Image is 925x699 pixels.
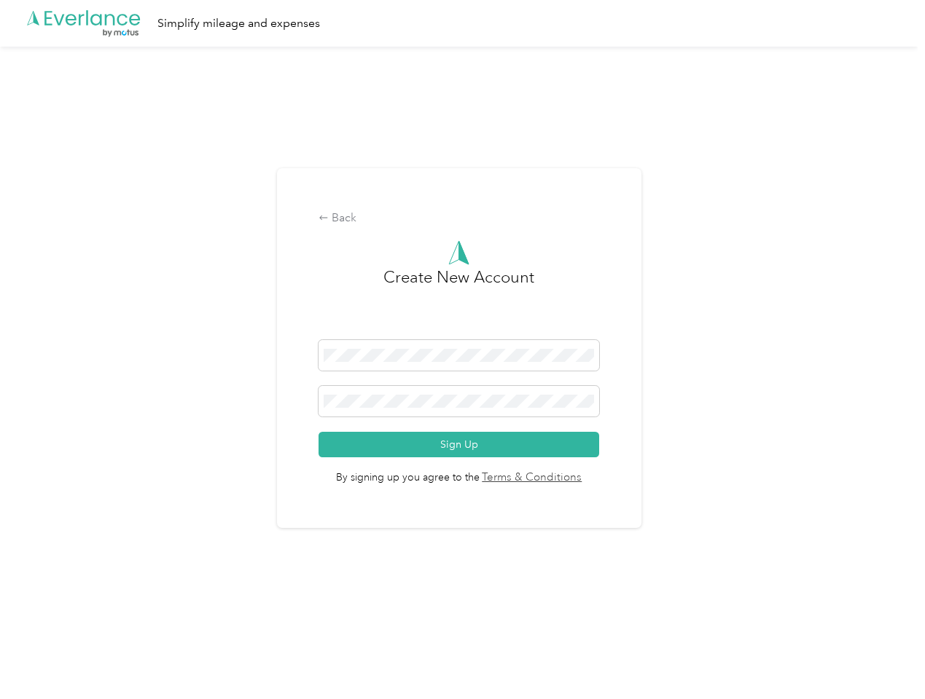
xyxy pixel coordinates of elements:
[480,470,582,486] a: Terms & Conditions
[319,457,599,486] span: By signing up you agree to the
[319,432,599,457] button: Sign Up
[157,15,320,33] div: Simplify mileage and expenses
[383,265,534,340] h3: Create New Account
[319,210,599,227] div: Back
